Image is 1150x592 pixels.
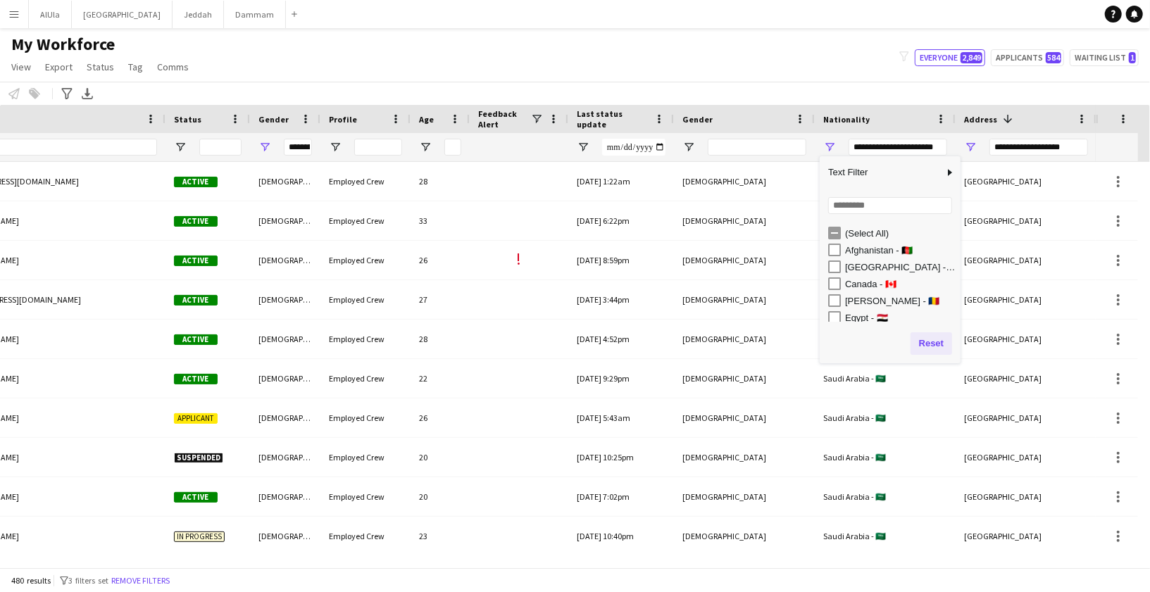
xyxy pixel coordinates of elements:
[45,61,73,73] span: Export
[845,228,956,239] div: (Select All)
[964,294,1042,305] span: [GEOGRAPHIC_DATA]
[568,477,674,516] div: [DATE] 7:02pm
[250,359,320,398] div: [DEMOGRAPHIC_DATA]
[174,413,218,424] span: Applicant
[823,141,836,153] button: Open Filter Menu
[964,215,1042,226] span: [GEOGRAPHIC_DATA]
[174,492,218,503] span: Active
[517,248,522,270] span: !
[602,139,665,156] input: Last status update Filter Input
[682,373,766,384] span: [DEMOGRAPHIC_DATA]
[250,438,320,477] div: [DEMOGRAPHIC_DATA]
[1070,49,1139,66] button: Waiting list1
[682,141,695,153] button: Open Filter Menu
[964,531,1042,541] span: [GEOGRAPHIC_DATA]
[320,162,411,201] div: Employed Crew
[568,517,674,555] div: [DATE] 10:40pm
[823,373,886,384] span: Saudi Arabia - 🇸🇦
[250,517,320,555] div: [DEMOGRAPHIC_DATA]
[320,398,411,437] div: Employed Crew
[11,34,115,55] span: My Workforce
[911,332,952,355] button: Reset
[320,280,411,319] div: Employed Crew
[174,295,218,306] span: Active
[174,177,218,187] span: Active
[820,156,961,363] div: Column Filter
[320,241,411,279] div: Employed Crew
[823,452,886,462] span: Saudi Arabia - 🇸🇦
[320,438,411,477] div: Employed Crew
[29,1,72,28] button: AlUla
[258,114,289,125] span: Gender
[682,412,766,423] span: [DEMOGRAPHIC_DATA]
[411,280,470,319] div: 27
[964,255,1042,265] span: [GEOGRAPHIC_DATA]
[320,201,411,240] div: Employed Crew
[174,531,225,542] span: In progress
[964,452,1042,462] span: [GEOGRAPHIC_DATA]
[478,108,530,130] span: Feedback Alert
[250,477,320,516] div: [DEMOGRAPHIC_DATA]
[682,452,766,462] span: [DEMOGRAPHIC_DATA]
[411,320,470,358] div: 28
[250,320,320,358] div: [DEMOGRAPHIC_DATA]
[568,359,674,398] div: [DATE] 9:29pm
[174,216,218,227] span: Active
[411,162,470,201] div: 28
[964,334,1042,344] span: [GEOGRAPHIC_DATA]
[915,49,985,66] button: Everyone2,849
[250,280,320,319] div: [DEMOGRAPHIC_DATA]
[320,320,411,358] div: Employed Crew
[964,373,1042,384] span: [GEOGRAPHIC_DATA]
[329,141,342,153] button: Open Filter Menu
[682,114,713,125] span: Gender
[577,108,649,130] span: Last status update
[964,176,1042,187] span: [GEOGRAPHIC_DATA]
[419,141,432,153] button: Open Filter Menu
[964,114,997,125] span: Address
[823,531,886,541] span: Saudi Arabia - 🇸🇦
[174,334,218,345] span: Active
[568,320,674,358] div: [DATE] 4:52pm
[411,398,470,437] div: 26
[682,215,766,226] span: [DEMOGRAPHIC_DATA]
[411,241,470,279] div: 26
[828,197,952,214] input: Search filter values
[81,58,120,76] a: Status
[250,162,320,201] div: [DEMOGRAPHIC_DATA]
[108,573,173,588] button: Remove filters
[128,61,143,73] span: Tag
[123,58,149,76] a: Tag
[329,114,357,125] span: Profile
[419,114,434,125] span: Age
[224,1,286,28] button: Dammam
[964,141,977,153] button: Open Filter Menu
[823,114,870,125] span: Nationality
[6,58,37,76] a: View
[199,139,242,156] input: Status Filter Input
[250,241,320,279] div: [DEMOGRAPHIC_DATA]
[174,374,218,384] span: Active
[444,139,461,156] input: Age Filter Input
[845,262,956,272] div: [GEOGRAPHIC_DATA] - 🇧🇦
[174,114,201,125] span: Status
[411,438,470,477] div: 20
[568,201,674,240] div: [DATE] 6:22pm
[961,52,982,63] span: 2,849
[411,517,470,555] div: 23
[173,1,224,28] button: Jeddah
[964,491,1042,502] span: [GEOGRAPHIC_DATA]
[845,279,956,289] div: Canada - 🇨🇦
[682,255,766,265] span: [DEMOGRAPHIC_DATA]
[58,85,75,102] app-action-btn: Advanced filters
[411,477,470,516] div: 20
[845,296,956,306] div: [PERSON_NAME] - 🇹🇩
[354,139,402,156] input: Profile Filter Input
[708,139,806,156] input: Gender Filter Input
[823,412,886,423] span: Saudi Arabia - 🇸🇦
[568,241,674,279] div: [DATE] 8:59pm
[568,280,674,319] div: [DATE] 3:44pm
[72,1,173,28] button: [GEOGRAPHIC_DATA]
[845,245,956,256] div: Afghanistan - 🇦🇫
[79,85,96,102] app-action-btn: Export XLSX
